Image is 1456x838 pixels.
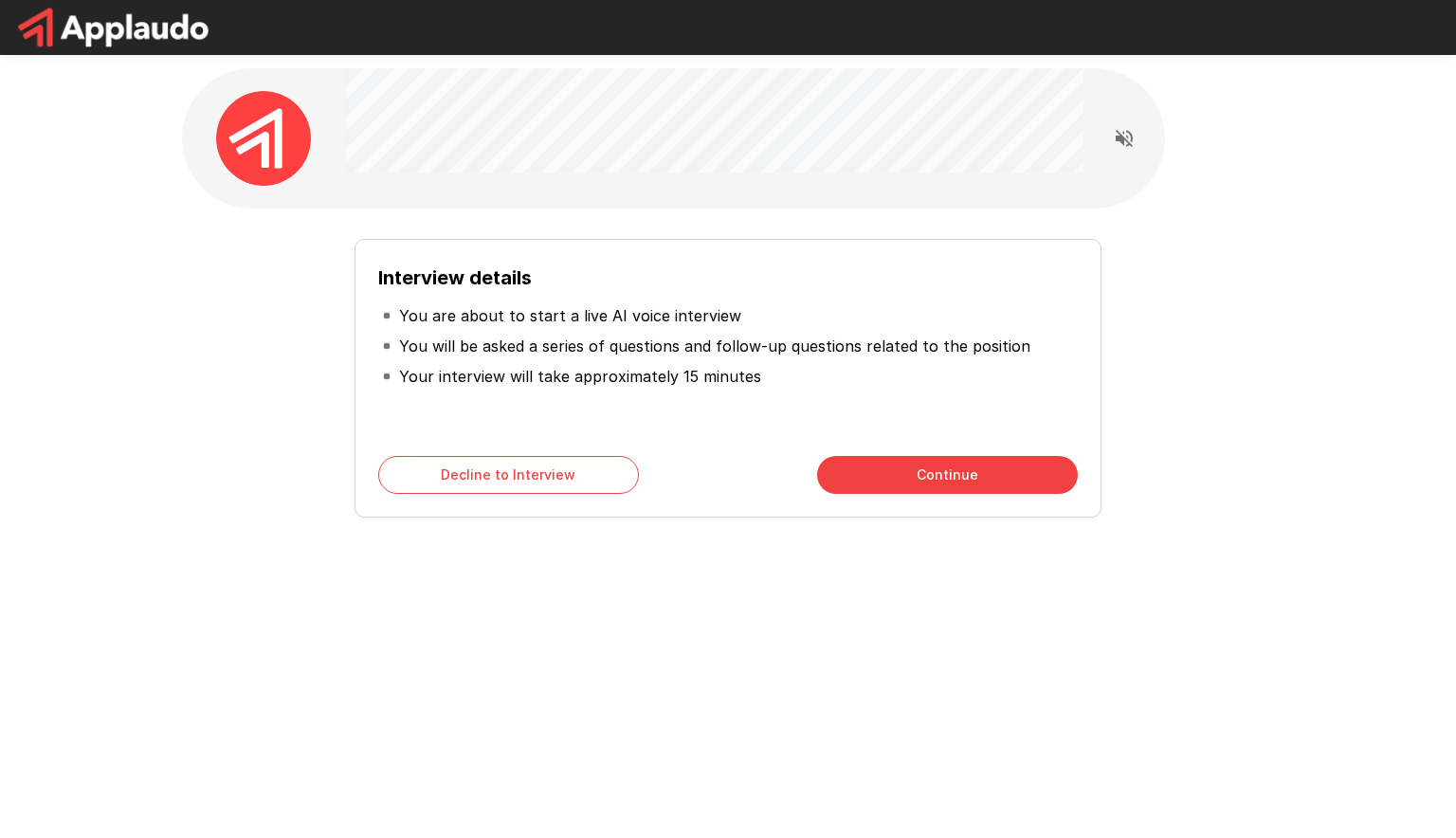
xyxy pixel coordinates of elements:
[399,304,741,327] p: You are about to start a live AI voice interview
[1105,119,1143,157] button: Read questions aloud
[399,335,1030,357] p: You will be asked a series of questions and follow-up questions related to the position
[378,456,639,494] button: Decline to Interview
[817,456,1078,494] button: Continue
[216,91,311,186] img: applaudo_avatar.png
[399,365,761,388] p: Your interview will take approximately 15 minutes
[378,266,532,289] b: Interview details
